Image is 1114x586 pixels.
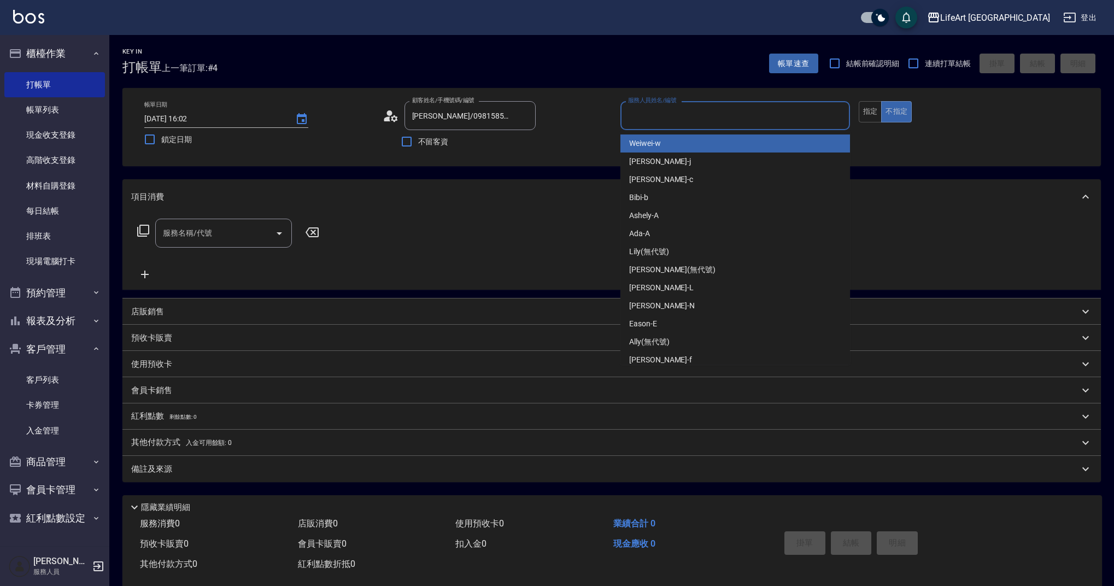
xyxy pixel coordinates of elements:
[122,60,162,75] h3: 打帳單
[33,567,89,577] p: 服務人員
[186,439,232,447] span: 入金可用餘額: 0
[4,39,105,68] button: 櫃檯作業
[4,122,105,148] a: 現金收支登錄
[131,359,172,370] p: 使用預收卡
[122,325,1101,351] div: 預收卡販賣
[298,538,347,549] span: 會員卡販賣 0
[140,559,197,569] span: 其他付款方式 0
[4,367,105,392] a: 客戶列表
[881,101,912,122] button: 不指定
[4,476,105,504] button: 會員卡管理
[629,156,691,167] span: [PERSON_NAME] -j
[122,403,1101,430] div: 紅利點數剩餘點數: 0
[122,48,162,55] h2: Key In
[925,58,971,69] span: 連續打單結帳
[629,192,648,203] span: Bibi -b
[4,72,105,97] a: 打帳單
[418,136,449,148] span: 不留客資
[412,96,474,104] label: 顧客姓名/手機號碼/編號
[629,336,670,348] span: Ally (無代號)
[769,54,818,74] button: 帳單速查
[161,134,192,145] span: 鎖定日期
[629,318,657,330] span: Eason -E
[4,97,105,122] a: 帳單列表
[923,7,1054,29] button: LifeArt [GEOGRAPHIC_DATA]
[4,335,105,364] button: 客戶管理
[9,555,31,577] img: Person
[859,101,882,122] button: 指定
[628,96,676,104] label: 服務人員姓名/編號
[629,300,695,312] span: [PERSON_NAME] -N
[613,518,655,529] span: 業績合計 0
[613,538,655,549] span: 現金應收 0
[141,502,190,513] p: 隱藏業績明細
[4,148,105,173] a: 高階收支登錄
[4,279,105,307] button: 預約管理
[140,538,189,549] span: 預收卡販賣 0
[629,282,694,294] span: [PERSON_NAME] -L
[4,392,105,418] a: 卡券管理
[895,7,917,28] button: save
[144,101,167,109] label: 帳單日期
[122,351,1101,377] div: 使用預收卡
[271,225,288,242] button: Open
[4,418,105,443] a: 入金管理
[629,228,650,239] span: Ada -A
[122,298,1101,325] div: 店販銷售
[162,61,218,75] span: 上一筆訂單:#4
[122,377,1101,403] div: 會員卡銷售
[169,414,197,420] span: 剩餘點數: 0
[455,518,504,529] span: 使用預收卡 0
[122,456,1101,482] div: 備註及來源
[140,518,180,529] span: 服務消費 0
[4,173,105,198] a: 材料自購登錄
[131,411,196,423] p: 紅利點數
[298,559,355,569] span: 紅利點數折抵 0
[144,110,284,128] input: YYYY/MM/DD hh:mm
[4,224,105,249] a: 排班表
[1059,8,1101,28] button: 登出
[846,58,900,69] span: 結帳前確認明細
[629,354,692,366] span: [PERSON_NAME] -f
[629,246,669,257] span: Lily (無代號)
[13,10,44,24] img: Logo
[4,504,105,532] button: 紅利點數設定
[4,198,105,224] a: 每日結帳
[455,538,486,549] span: 扣入金 0
[4,448,105,476] button: 商品管理
[122,179,1101,214] div: 項目消費
[4,249,105,274] a: 現場電腦打卡
[629,174,693,185] span: [PERSON_NAME] -c
[629,264,716,276] span: [PERSON_NAME] (無代號)
[131,464,172,475] p: 備註及來源
[629,210,659,221] span: Ashely -A
[33,556,89,567] h5: [PERSON_NAME]
[131,306,164,318] p: 店販銷售
[131,332,172,344] p: 預收卡販賣
[4,307,105,335] button: 報表及分析
[122,430,1101,456] div: 其他付款方式入金可用餘額: 0
[940,11,1050,25] div: LifeArt [GEOGRAPHIC_DATA]
[131,385,172,396] p: 會員卡銷售
[629,138,661,149] span: Weiwei -w
[289,106,315,132] button: Choose date, selected date is 2025-08-16
[131,437,232,449] p: 其他付款方式
[298,518,338,529] span: 店販消費 0
[131,191,164,203] p: 項目消費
